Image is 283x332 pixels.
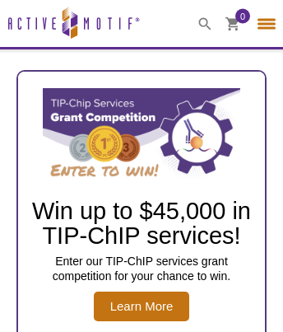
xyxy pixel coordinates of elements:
span: Learn More [94,292,190,321]
h2: Win up to $45,000 in TIP-ChIP services! [26,199,257,248]
p: Enter our TIP-ChIP services grant competition for your chance to win. [26,254,257,283]
span: 0 [240,8,245,23]
img: TIP-ChIP Services Grant Competition [43,88,240,187]
a: TIP-ChIP Services Grant Competition Win up to $45,000 in TIP-ChIP services! Enter our TIP-ChIP se... [18,88,265,321]
a: 0 [225,16,240,34]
